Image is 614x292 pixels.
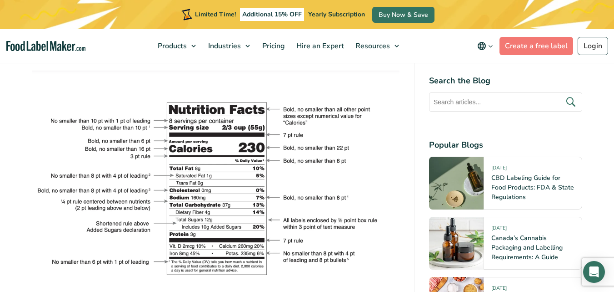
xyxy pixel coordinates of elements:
a: Pricing [257,29,289,63]
span: Products [155,41,188,51]
div: Open Intercom Messenger [583,261,605,283]
h4: Search the Blog [429,75,582,87]
span: Additional 15% OFF [240,8,304,21]
span: Resources [353,41,391,51]
span: Pricing [260,41,286,51]
input: Search articles... [429,92,582,112]
a: CBD Labeling Guide for Food Products: FDA & State Regulations [491,174,574,201]
a: Industries [203,29,255,63]
span: [DATE] [491,225,507,235]
a: Hire an Expert [291,29,348,63]
span: Yearly Subscription [308,10,365,19]
a: Resources [350,29,404,63]
a: Create a free label [499,37,573,55]
span: Hire an Expert [294,41,345,51]
span: Limited Time! [195,10,236,19]
a: Buy Now & Save [372,7,434,23]
a: Products [152,29,200,63]
span: [DATE] [491,164,507,175]
a: Login [578,37,608,55]
a: Canada’s Cannabis Packaging and Labelling Requirements: A Guide [491,234,563,261]
span: Industries [205,41,242,51]
h4: Popular Blogs [429,139,582,151]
